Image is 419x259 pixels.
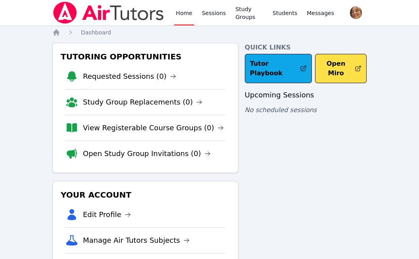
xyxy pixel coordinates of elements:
[52,2,165,24] img: Air Tutors
[245,90,367,101] h3: Upcoming Sessions
[307,9,334,17] span: Messages
[245,54,312,83] a: Tutor Playbook
[315,54,367,83] button: Open Miro
[83,97,202,108] a: Study Group Replacements (0)
[52,29,367,36] nav: Breadcrumb
[59,188,232,202] h3: Your Account
[83,209,131,220] a: Edit Profile
[81,29,111,36] a: Dashboard
[83,122,224,133] a: View Registerable Course Groups (0)
[83,71,176,82] a: Requested Sessions (0)
[83,235,190,246] a: Manage Air Tutors Subjects
[59,50,232,64] h3: Tutoring Opportunities
[245,43,367,52] h4: Quick Links
[245,106,317,114] span: No scheduled sessions
[83,148,211,159] a: Open Study Group Invitations (0)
